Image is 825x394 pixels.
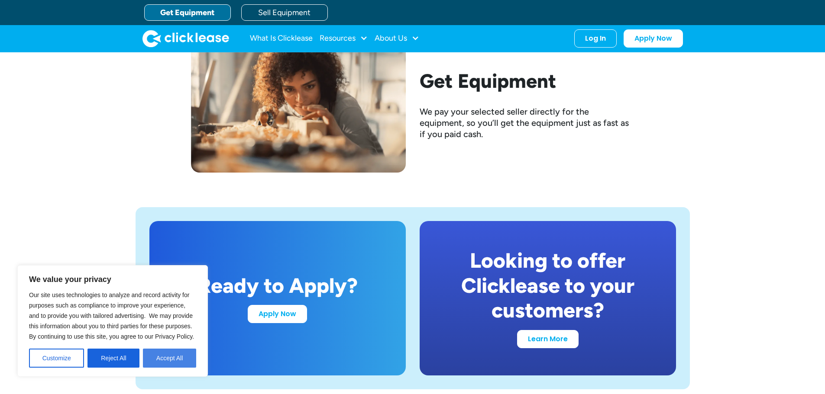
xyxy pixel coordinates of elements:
[585,34,606,43] div: Log In
[144,4,231,21] a: Get Equipment
[420,70,634,92] h2: Get Equipment
[624,29,683,48] a: Apply Now
[142,30,229,47] img: Clicklease logo
[250,30,313,47] a: What Is Clicklease
[29,274,196,285] p: We value your privacy
[517,330,579,348] a: Learn More
[17,265,208,377] div: We value your privacy
[375,30,419,47] div: About Us
[142,30,229,47] a: home
[248,305,307,323] a: Apply Now
[420,106,634,140] div: We pay your selected seller directly for the equipment, so you’ll get the equipment just as fast ...
[241,4,328,21] a: Sell Equipment
[29,291,194,340] span: Our site uses technologies to analyze and record activity for purposes such as compliance to impr...
[191,37,406,173] img: Woman examining a piece of wood she has been woodworking
[87,349,139,368] button: Reject All
[440,248,655,323] div: Looking to offer Clicklease to your customers?
[197,273,358,298] div: Ready to Apply?
[29,349,84,368] button: Customize
[320,30,368,47] div: Resources
[143,349,196,368] button: Accept All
